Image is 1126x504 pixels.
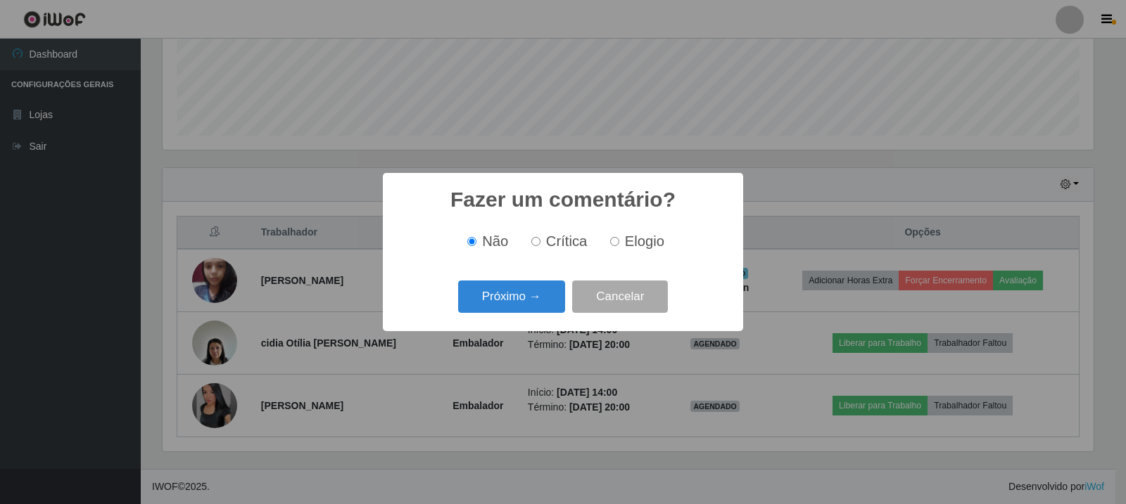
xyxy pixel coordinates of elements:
input: Elogio [610,237,619,246]
input: Crítica [531,237,540,246]
button: Cancelar [572,280,668,314]
button: Próximo → [458,280,565,314]
input: Não [467,237,476,246]
span: Não [482,233,508,249]
span: Elogio [625,233,664,249]
span: Crítica [546,233,588,249]
h2: Fazer um comentário? [450,187,676,212]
